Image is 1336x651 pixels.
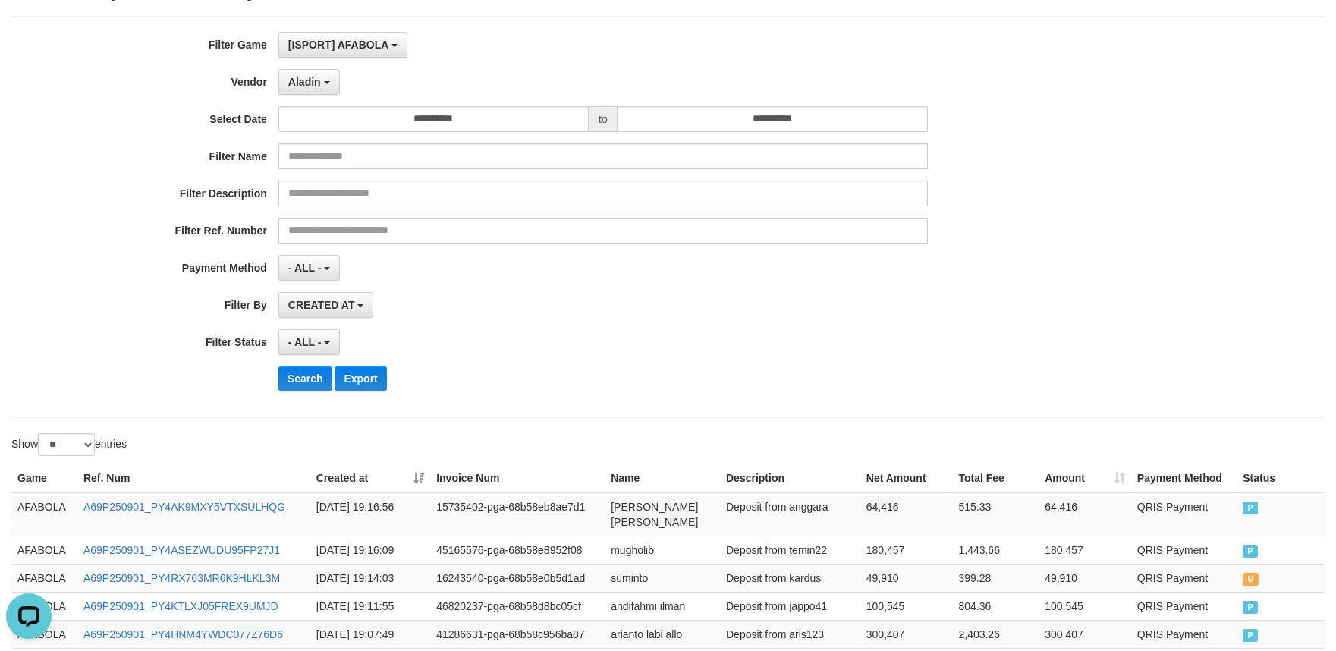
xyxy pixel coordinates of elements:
[83,628,283,640] a: A69P250901_PY4HNM4YWDC077Z76D6
[83,501,285,513] a: A69P250901_PY4AK9MXY5VTXSULHQG
[278,69,340,95] button: Aladin
[953,464,1039,492] th: Total Fee
[310,492,430,536] td: [DATE] 19:16:56
[953,564,1039,592] td: 399.28
[11,564,77,592] td: AFABOLA
[589,106,618,132] span: to
[288,39,388,51] span: [ISPORT] AFABOLA
[720,464,860,492] th: Description
[310,536,430,564] td: [DATE] 19:16:09
[860,620,953,648] td: 300,407
[83,572,280,584] a: A69P250901_PY4RX763MR6K9HLKL3M
[11,464,77,492] th: Game
[605,464,720,492] th: Name
[278,32,407,58] button: [ISPORT] AFABOLA
[860,492,953,536] td: 64,416
[38,433,95,456] select: Showentries
[953,536,1039,564] td: 1,443.66
[11,433,127,456] label: Show entries
[1131,564,1237,592] td: QRIS Payment
[1039,464,1131,492] th: Amount: activate to sort column ascending
[860,464,953,492] th: Net Amount
[288,299,355,311] span: CREATED AT
[1039,592,1131,620] td: 100,545
[430,536,605,564] td: 45165576-pga-68b58e8952f08
[83,600,278,612] a: A69P250901_PY4KTLXJ05FREX9UMJD
[720,564,860,592] td: Deposit from kardus
[605,492,720,536] td: [PERSON_NAME] [PERSON_NAME]
[1243,629,1258,642] span: PAID
[1243,573,1258,586] span: UNPAID
[953,492,1039,536] td: 515.33
[310,592,430,620] td: [DATE] 19:11:55
[77,464,310,492] th: Ref. Num
[605,592,720,620] td: andifahmi ilman
[1131,620,1237,648] td: QRIS Payment
[310,564,430,592] td: [DATE] 19:14:03
[430,620,605,648] td: 41286631-pga-68b58c956ba87
[278,366,332,391] button: Search
[11,536,77,564] td: AFABOLA
[335,366,386,391] button: Export
[1039,620,1131,648] td: 300,407
[83,544,280,556] a: A69P250901_PY4ASEZWUDU95FP27J1
[288,262,322,274] span: - ALL -
[1039,492,1131,536] td: 64,416
[720,592,860,620] td: Deposit from jappo41
[1131,464,1237,492] th: Payment Method
[1237,464,1325,492] th: Status
[1243,601,1258,614] span: PAID
[605,564,720,592] td: suminto
[288,76,321,88] span: Aladin
[1131,592,1237,620] td: QRIS Payment
[720,492,860,536] td: Deposit from anggara
[430,592,605,620] td: 46820237-pga-68b58d8bc05cf
[1039,536,1131,564] td: 180,457
[288,336,322,348] span: - ALL -
[1039,564,1131,592] td: 49,910
[11,492,77,536] td: AFABOLA
[430,564,605,592] td: 16243540-pga-68b58e0b5d1ad
[953,620,1039,648] td: 2,403.26
[720,620,860,648] td: Deposit from aris123
[278,329,340,355] button: - ALL -
[1131,492,1237,536] td: QRIS Payment
[1243,545,1258,558] span: PAID
[310,464,430,492] th: Created at: activate to sort column ascending
[278,255,340,281] button: - ALL -
[720,536,860,564] td: Deposit from temin22
[860,564,953,592] td: 49,910
[6,6,52,52] button: Open LiveChat chat widget
[430,492,605,536] td: 15735402-pga-68b58eb8ae7d1
[860,536,953,564] td: 180,457
[605,620,720,648] td: arianto labi allo
[310,620,430,648] td: [DATE] 19:07:49
[430,464,605,492] th: Invoice Num
[953,592,1039,620] td: 804.36
[278,292,374,318] button: CREATED AT
[1243,502,1258,514] span: PAID
[1131,536,1237,564] td: QRIS Payment
[605,536,720,564] td: mugholib
[860,592,953,620] td: 100,545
